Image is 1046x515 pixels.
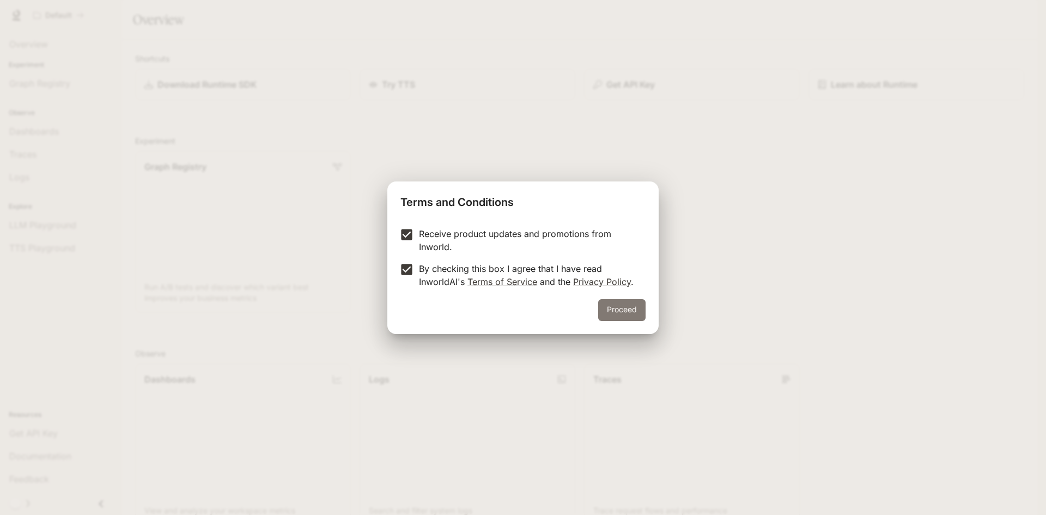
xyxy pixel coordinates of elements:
[387,181,659,219] h2: Terms and Conditions
[419,227,637,253] p: Receive product updates and promotions from Inworld.
[419,262,637,288] p: By checking this box I agree that I have read InworldAI's and the .
[573,276,631,287] a: Privacy Policy
[598,299,646,321] button: Proceed
[467,276,537,287] a: Terms of Service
